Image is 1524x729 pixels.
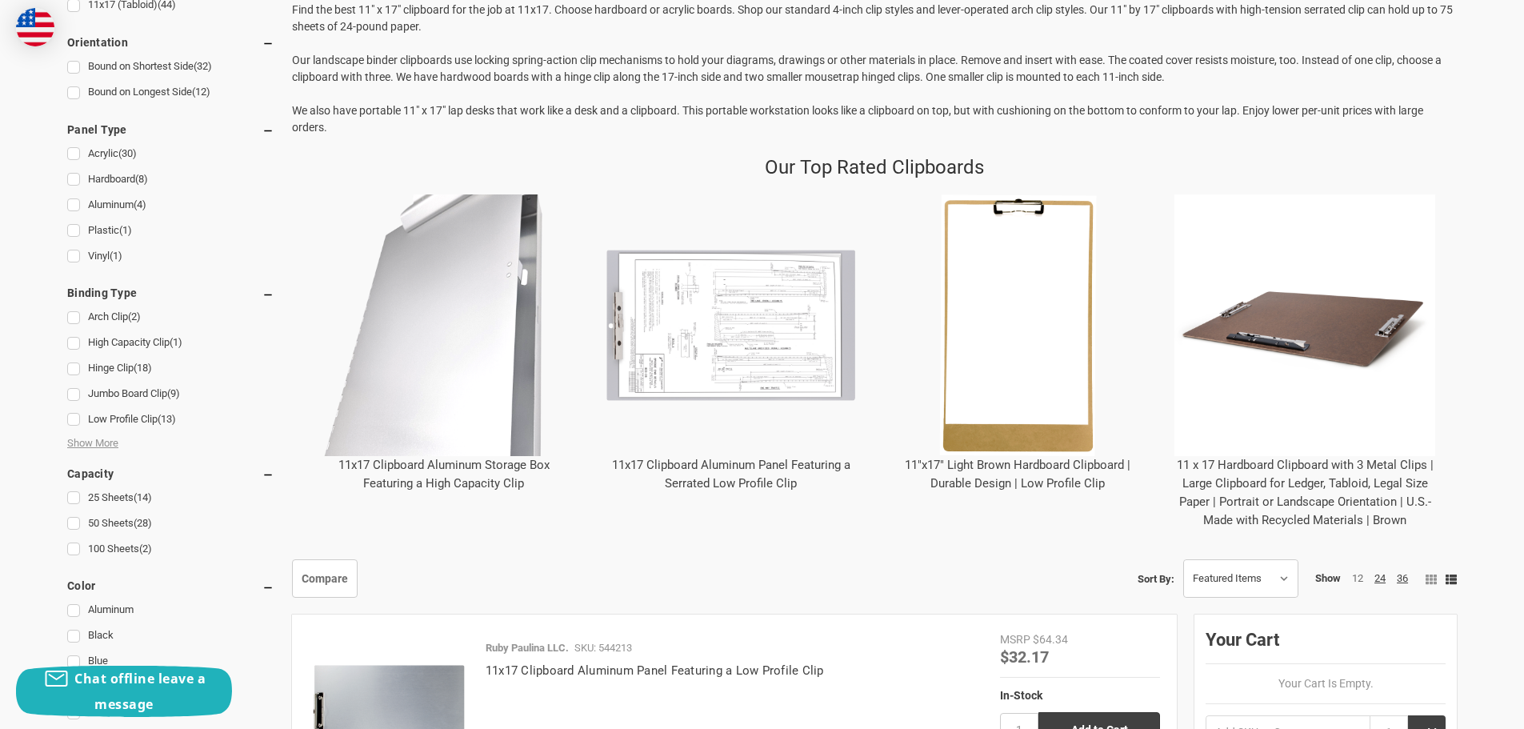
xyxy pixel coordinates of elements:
a: Vinyl [67,246,274,267]
a: Jumbo Board Clip [67,383,274,405]
p: SKU: 544213 [574,640,632,656]
label: Sort By: [1138,567,1174,591]
a: 25 Sheets [67,487,274,509]
h5: Capacity [67,464,274,483]
a: 11x17 Clipboard Aluminum Storage Box Featuring a High Capacity Clip [338,458,550,491]
a: 11 x 17 Hardboard Clipboard with 3 Metal Clips | Large Clipboard for Ledger, Tabloid, Legal Size ... [1177,458,1434,527]
a: Acrylic [67,143,274,165]
img: 11"x17" Light Brown Hardboard Clipboard | Durable Design | Low Profile Clip [887,194,1149,456]
div: 11 x 17 Hardboard Clipboard with 3 Metal Clips | Large Clipboard for Ledger, Tabloid, Legal Size ... [1162,182,1449,543]
a: Low Profile Clip [67,409,274,431]
a: 12 [1352,572,1363,584]
span: (4) [134,198,146,210]
div: 11x17 Clipboard Aluminum Storage Box Featuring a High Capacity Clip [300,182,587,506]
a: Compare [292,559,358,598]
span: (12) [192,86,210,98]
img: 11 x 17 Hardboard Clipboard with 3 Metal Clips | Large Clipboard for Ledger, Tabloid, Legal Size ... [1174,194,1436,456]
div: 11x17 Clipboard Aluminum Panel Featuring a Serrated Low Profile Clip [587,182,874,506]
div: Your Cart [1206,626,1446,664]
div: MSRP [1000,631,1030,648]
span: (30) [118,147,137,159]
span: Find the best 11" x 17" clipboard for the job at 11x17. Choose hardboard or acrylic boards. Shop ... [292,3,1453,33]
span: (32) [194,60,212,72]
span: Our landscape binder clipboards use locking spring-action clip mechanisms to hold your diagrams, ... [292,54,1442,83]
h5: Orientation [67,33,274,52]
p: Your Cart Is Empty. [1206,675,1446,692]
a: 11"x17" Light Brown Hardboard Clipboard | Durable Design | Low Profile Clip [905,458,1130,491]
div: 11"x17" Light Brown Hardboard Clipboard | Durable Design | Low Profile Clip [874,182,1162,506]
span: (13) [158,413,176,425]
span: (1) [119,224,132,236]
a: Plastic [67,220,274,242]
img: 11x17 Clipboard Aluminum Storage Box Featuring a High Capacity Clip [313,194,574,456]
span: (2) [139,543,152,555]
h5: Binding Type [67,283,274,302]
a: Black [67,625,274,647]
a: 50 Sheets [67,513,274,535]
a: Aluminum [67,194,274,216]
span: (8) [135,173,148,185]
h5: Color [67,576,274,595]
span: (9) [167,387,180,399]
span: $64.34 [1033,633,1068,646]
a: Bound on Longest Side [67,82,274,103]
a: Aluminum [67,599,274,621]
span: (2) [128,310,141,322]
p: Ruby Paulina LLC. [486,640,569,656]
span: (18) [134,362,152,374]
a: 11x17 Clipboard Aluminum Panel Featuring a Low Profile Clip [486,663,824,678]
div: In-Stock [1000,687,1160,703]
span: (28) [134,517,152,529]
button: Chat offline leave a message [16,666,232,717]
img: 11x17 Clipboard Aluminum Panel Featuring a Serrated Low Profile Clip [600,194,862,456]
a: 100 Sheets [67,539,274,560]
span: Chat offline leave a message [74,670,206,713]
a: 36 [1397,572,1408,584]
img: duty and tax information for United States [16,8,54,46]
h5: Panel Type [67,120,274,139]
span: (14) [134,491,152,503]
span: $32.17 [1000,646,1049,667]
span: We also have portable 11" x 17" lap desks that work like a desk and a clipboard. This portable wo... [292,104,1423,134]
a: Blue [67,651,274,672]
span: (1) [110,250,122,262]
a: 11x17 Clipboard Aluminum Panel Featuring a Serrated Low Profile Clip [612,458,850,491]
a: 24 [1374,572,1386,584]
a: Bound on Shortest Side [67,56,274,78]
a: Hinge Clip [67,358,274,379]
a: Arch Clip [67,306,274,328]
span: Show More [67,435,118,451]
span: Show [1315,571,1341,585]
a: High Capacity Clip [67,332,274,354]
span: (1) [170,336,182,348]
p: Our Top Rated Clipboards [765,153,984,182]
a: Hardboard [67,169,274,190]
